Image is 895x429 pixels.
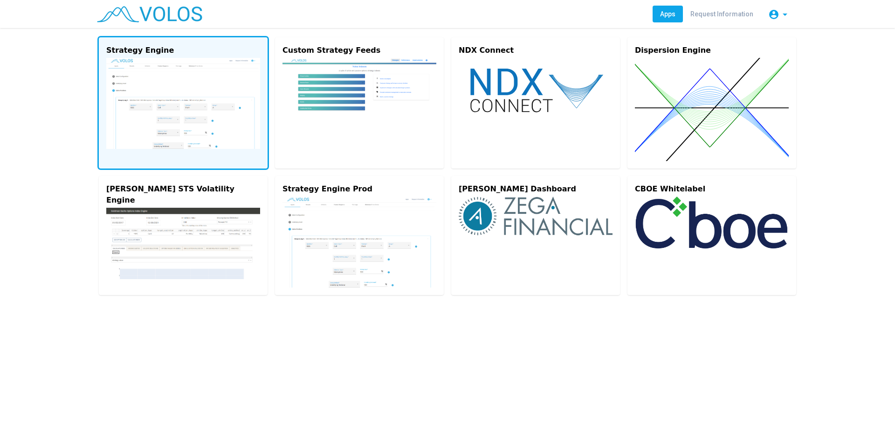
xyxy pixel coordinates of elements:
img: zega-logo.png [459,197,613,236]
img: dispersion.svg [635,58,789,161]
img: cboe-logo.png [635,197,789,249]
span: Apps [660,10,675,18]
div: [PERSON_NAME] STS Volatility Engine [106,183,260,206]
div: Dispersion Engine [635,45,789,56]
a: Request Information [683,6,761,22]
img: strategy-engine.png [282,197,436,288]
div: CBOE Whitelabel [635,183,789,195]
img: custom.png [282,58,436,131]
div: Custom Strategy Feeds [282,45,436,56]
span: Request Information [690,10,753,18]
a: Apps [653,6,683,22]
img: strategy-engine.png [106,58,260,149]
div: NDX Connect [459,45,613,56]
div: Strategy Engine Prod [282,183,436,195]
mat-icon: arrow_drop_down [779,9,791,20]
mat-icon: account_circle [768,9,779,20]
div: Strategy Engine [106,45,260,56]
div: [PERSON_NAME] Dashboard [459,183,613,195]
img: gs-engine.png [106,208,260,279]
img: ndx-connect.svg [459,58,613,122]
